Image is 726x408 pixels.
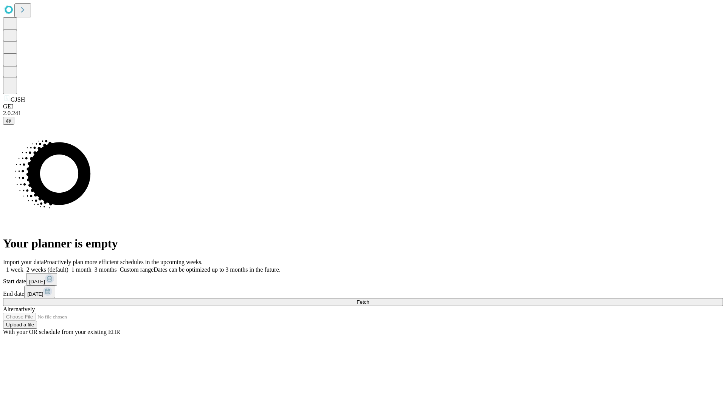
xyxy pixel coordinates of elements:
span: Import your data [3,259,44,265]
span: Fetch [357,299,369,305]
span: Custom range [120,266,154,273]
span: [DATE] [29,279,45,284]
h1: Your planner is empty [3,236,723,250]
span: [DATE] [27,291,43,297]
span: Dates can be optimized up to 3 months in the future. [154,266,280,273]
span: 1 week [6,266,23,273]
button: Upload a file [3,321,37,329]
div: End date [3,286,723,298]
button: [DATE] [26,273,57,286]
span: @ [6,118,11,124]
span: 2 weeks (default) [26,266,68,273]
span: With your OR schedule from your existing EHR [3,329,120,335]
span: 1 month [71,266,92,273]
span: Proactively plan more efficient schedules in the upcoming weeks. [44,259,203,265]
span: 3 months [95,266,117,273]
span: Alternatively [3,306,35,312]
span: GJSH [11,96,25,103]
button: Fetch [3,298,723,306]
div: 2.0.241 [3,110,723,117]
div: GEI [3,103,723,110]
button: [DATE] [24,286,55,298]
button: @ [3,117,14,125]
div: Start date [3,273,723,286]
